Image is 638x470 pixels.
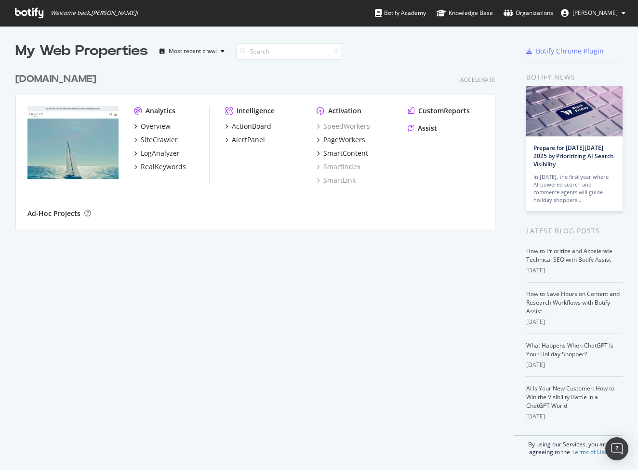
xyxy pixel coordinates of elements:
div: My Web Properties [15,41,148,61]
span: Anaëlle Dadar [572,9,618,17]
a: SmartContent [317,148,368,158]
div: RealKeywords [141,162,186,172]
button: Most recent crawl [156,43,228,59]
div: Botify Chrome Plugin [536,46,604,56]
a: ActionBoard [225,121,271,131]
a: AI Is Your New Customer: How to Win the Visibility Battle in a ChatGPT World [526,384,614,410]
div: CustomReports [418,106,470,116]
div: SmartContent [323,148,368,158]
a: How to Prioritize and Accelerate Technical SEO with Botify Assist [526,247,612,264]
div: By using our Services, you are agreeing to the [514,435,623,456]
div: Botify news [526,72,623,82]
div: Ad-Hoc Projects [27,209,80,218]
div: AlertPanel [232,135,265,145]
a: PageWorkers [317,135,365,145]
a: Prepare for [DATE][DATE] 2025 by Prioritizing AI Search Visibility [533,144,614,168]
input: Search [236,43,342,60]
div: Analytics [146,106,175,116]
div: Latest Blog Posts [526,226,623,236]
div: [DATE] [526,361,623,369]
img: Prepare for Black Friday 2025 by Prioritizing AI Search Visibility [526,86,623,136]
div: Knowledge Base [437,8,493,18]
div: In [DATE], the first year where AI-powered search and commerce agents will guide holiday shoppers… [533,173,615,204]
div: Open Intercom Messenger [605,437,628,460]
a: SmartLink [317,175,356,185]
a: SiteCrawler [134,135,178,145]
div: Most recent crawl [169,48,217,54]
a: [DOMAIN_NAME] [15,72,100,86]
a: SpeedWorkers [317,121,370,131]
div: SiteCrawler [141,135,178,145]
div: Organizations [504,8,553,18]
a: What Happens When ChatGPT Is Your Holiday Shopper? [526,341,613,358]
a: CustomReports [408,106,470,116]
div: LogAnalyzer [141,148,180,158]
div: [DATE] [526,412,623,421]
a: LogAnalyzer [134,148,180,158]
a: Terms of Use [572,448,608,456]
div: Botify Academy [375,8,426,18]
div: Activation [328,106,361,116]
a: Overview [134,121,171,131]
div: [DATE] [526,266,623,275]
span: Welcome back, [PERSON_NAME] ! [51,9,138,17]
div: Assist [418,123,437,133]
div: [DATE] [526,318,623,326]
a: RealKeywords [134,162,186,172]
div: PageWorkers [323,135,365,145]
div: [DOMAIN_NAME] [15,72,96,86]
div: ActionBoard [232,121,271,131]
div: Overview [141,121,171,131]
div: Accelerate [460,76,495,84]
a: AlertPanel [225,135,265,145]
div: Intelligence [237,106,275,116]
a: Assist [408,123,437,133]
img: lucrin.com [27,106,119,179]
a: SmartIndex [317,162,360,172]
a: How to Save Hours on Content and Research Workflows with Botify Assist [526,290,620,315]
button: [PERSON_NAME] [553,5,633,21]
a: Botify Chrome Plugin [526,46,604,56]
div: grid [15,61,503,229]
